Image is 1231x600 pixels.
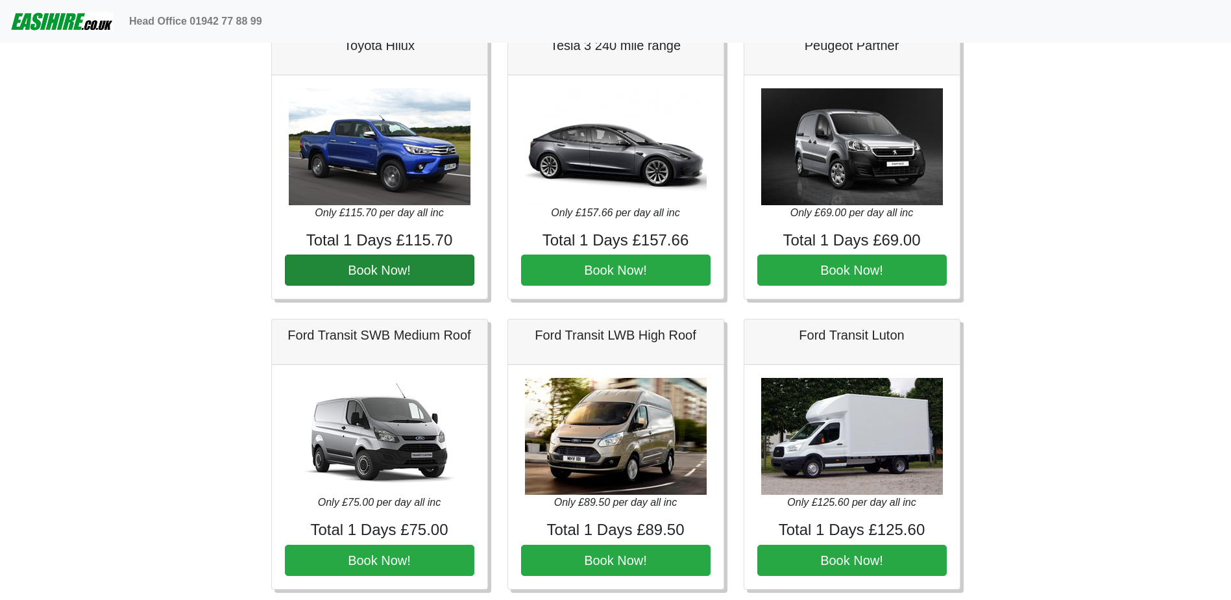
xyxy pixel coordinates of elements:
i: Only £75.00 per day all inc [318,497,441,508]
a: Head Office 01942 77 88 99 [124,8,267,34]
button: Book Now! [757,545,947,576]
img: Peugeot Partner [761,88,943,205]
h4: Total 1 Days £115.70 [285,231,474,250]
i: Only £115.70 per day all inc [315,207,443,218]
button: Book Now! [285,255,474,286]
button: Book Now! [521,255,711,286]
img: Ford Transit LWB High Roof [525,378,707,495]
h4: Total 1 Days £89.50 [521,521,711,540]
h5: Tesla 3 240 mile range [521,38,711,53]
i: Only £157.66 per day all inc [551,207,679,218]
h4: Total 1 Days £75.00 [285,521,474,540]
h5: Ford Transit SWB Medium Roof [285,327,474,343]
button: Book Now! [285,545,474,576]
b: Head Office 01942 77 88 99 [129,16,262,27]
h5: Ford Transit Luton [757,327,947,343]
h5: Toyota Hilux [285,38,474,53]
img: easihire_logo_small.png [10,8,114,34]
img: Ford Transit SWB Medium Roof [289,378,470,495]
h4: Total 1 Days £125.60 [757,521,947,540]
button: Book Now! [757,255,947,286]
button: Book Now! [521,545,711,576]
h4: Total 1 Days £69.00 [757,231,947,250]
img: Tesla 3 240 mile range [525,88,707,205]
i: Only £89.50 per day all inc [554,497,677,508]
i: Only £69.00 per day all inc [790,207,913,218]
h5: Ford Transit LWB High Roof [521,327,711,343]
img: Toyota Hilux [289,88,470,205]
img: Ford Transit Luton [761,378,943,495]
h4: Total 1 Days £157.66 [521,231,711,250]
i: Only £125.60 per day all inc [787,497,916,508]
h5: Peugeot Partner [757,38,947,53]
